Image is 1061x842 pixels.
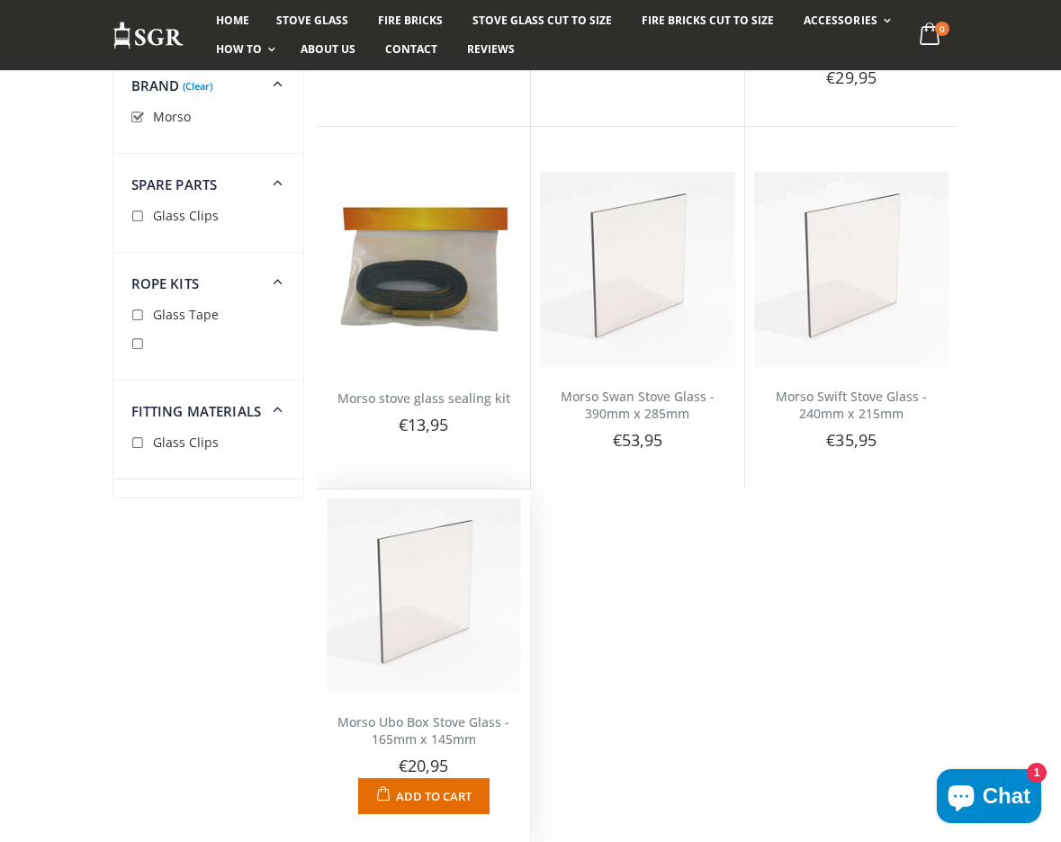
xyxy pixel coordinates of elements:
[454,35,528,64] a: Reviews
[337,713,509,748] a: Morso Ubo Box Stove Glass - 165mm x 145mm
[372,35,451,64] a: Contact
[287,35,369,64] a: About us
[153,434,219,451] span: Glass Clips
[202,35,284,64] a: How To
[301,41,355,57] span: About us
[540,172,735,367] img: Morso Swan Stove Glass
[561,388,715,422] a: Morso Swan Stove Glass - 390mm x 285mm
[467,41,515,57] span: Reviews
[642,13,774,28] span: Fire Bricks Cut To Size
[912,18,949,53] a: 0
[216,41,262,57] span: How To
[459,6,625,35] a: Stove Glass Cut To Size
[327,172,522,367] img: Morso stove glass sealing kit
[826,67,877,88] span: €29,95
[935,22,949,36] span: 0
[385,41,437,57] span: Contact
[628,6,787,35] a: Fire Bricks Cut To Size
[754,172,949,367] img: Morso Swift replacement stove glass
[216,13,249,28] span: Home
[358,778,489,814] button: Add to Cart
[790,6,899,35] a: Accessories
[263,6,362,35] a: Stove Glass
[131,76,180,94] span: Brand
[131,402,262,420] span: Fitting Materials
[776,388,927,422] a: Morso Swift Stove Glass - 240mm x 215mm
[131,274,199,292] span: Rope Kits
[183,84,212,88] a: (Clear)
[153,306,219,323] span: Glass Tape
[276,13,348,28] span: Stove Glass
[131,175,218,193] span: Spare Parts
[826,429,877,451] span: €35,95
[804,13,877,28] span: Accessories
[931,769,1047,828] inbox-online-store-chat: Shopify online store chat
[153,108,191,125] span: Morso
[472,13,612,28] span: Stove Glass Cut To Size
[364,6,456,35] a: Fire Bricks
[399,755,449,776] span: €20,95
[337,390,510,407] a: Morso stove glass sealing kit
[396,788,472,804] span: Add to Cart
[613,429,663,451] span: €53,95
[327,498,522,694] img: Morso Ubo Box Stove Glass
[153,207,219,224] span: Glass Clips
[399,414,449,435] span: €13,95
[112,21,184,50] img: Stove Glass Replacement
[202,6,263,35] a: Home
[378,13,443,28] span: Fire Bricks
